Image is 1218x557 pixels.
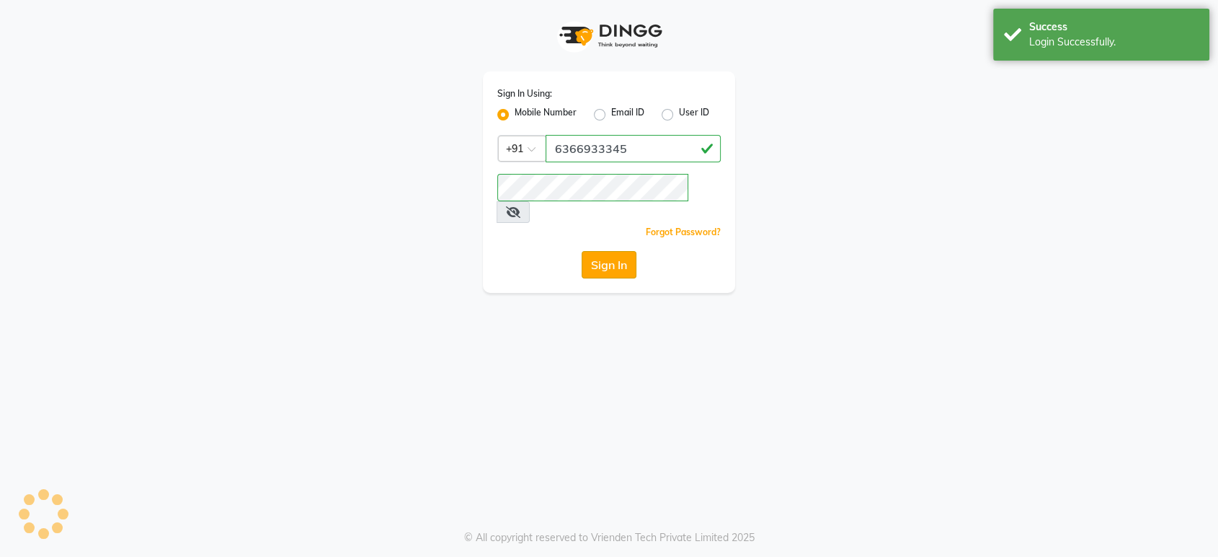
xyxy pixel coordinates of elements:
label: Mobile Number [515,106,577,123]
label: User ID [679,106,709,123]
div: Login Successfully. [1029,35,1199,50]
img: logo1.svg [551,14,667,57]
input: Username [546,135,721,162]
label: Email ID [611,106,644,123]
button: Sign In [582,251,636,278]
a: Forgot Password? [646,227,721,237]
input: Username [497,174,688,201]
div: Success [1029,19,1199,35]
label: Sign In Using: [497,87,552,100]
